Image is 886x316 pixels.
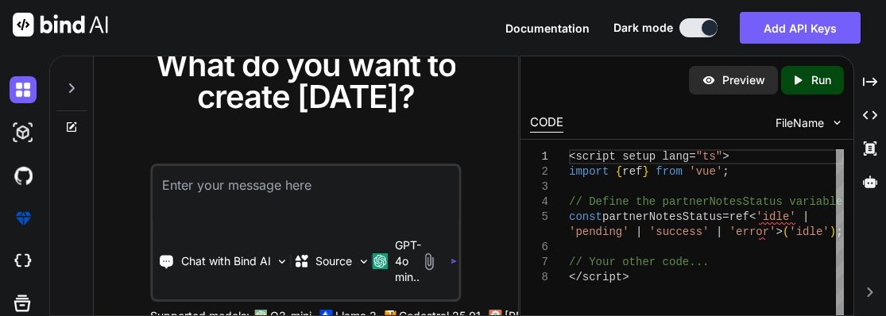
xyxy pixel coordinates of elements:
[790,225,830,238] span: 'idle'
[530,210,548,225] div: 5
[649,225,710,238] span: 'success'
[613,20,673,36] span: Dark mode
[582,271,622,283] span: script
[420,252,438,271] img: attachment
[530,240,548,255] div: 6
[530,149,548,164] div: 1
[10,76,37,103] img: darkChat
[803,210,809,223] span: |
[656,165,683,178] span: from
[181,253,271,269] p: Chat with Bind AI
[729,225,776,238] span: 'error'
[315,253,352,269] p: Source
[569,225,629,238] span: 'pending'
[602,210,722,223] span: partnerNotesStatus
[776,115,824,131] span: FileName
[716,225,722,238] span: |
[357,255,370,268] img: Pick Models
[530,255,548,270] div: 7
[13,13,108,37] img: Bind AI
[696,150,723,163] span: "ts"
[10,119,37,146] img: darkAi-studio
[276,255,289,268] img: Pick Tools
[622,271,629,283] span: >
[783,225,789,238] span: (
[156,45,456,116] span: What do you want to create [DATE]?
[636,225,642,238] span: |
[395,237,421,285] p: GPT-4o min..
[569,195,842,208] span: // Define the partnerNotesStatus variable
[722,150,729,163] span: >
[689,150,695,163] span: =
[690,165,723,178] span: 'vue'
[530,114,563,133] div: CODE
[569,150,575,163] span: <
[10,162,37,189] img: githubDark
[569,256,709,268] span: // Your other code...
[530,270,548,285] div: 8
[569,165,609,178] span: import
[10,248,37,275] img: cloudideIcon
[569,210,602,223] span: const
[830,116,844,129] img: chevron down
[10,205,37,232] img: premium
[702,73,716,87] img: preview
[505,21,590,35] span: Documentation
[530,164,548,179] div: 2
[569,271,582,283] span: </
[576,150,690,163] span: script setup lang
[616,165,622,178] span: {
[722,210,729,223] span: =
[811,72,831,88] p: Run
[776,225,783,238] span: >
[530,195,548,210] div: 4
[622,165,642,178] span: ref
[505,20,590,37] button: Documentation
[451,258,457,264] img: icon
[830,225,836,238] span: )
[530,179,548,195] div: 3
[643,165,649,178] span: }
[740,12,861,44] button: Add API Keys
[722,72,765,88] p: Preview
[749,210,756,223] span: <
[723,165,729,178] span: ;
[729,210,749,223] span: ref
[373,253,389,269] img: GPT-4o mini
[756,210,796,223] span: 'idle'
